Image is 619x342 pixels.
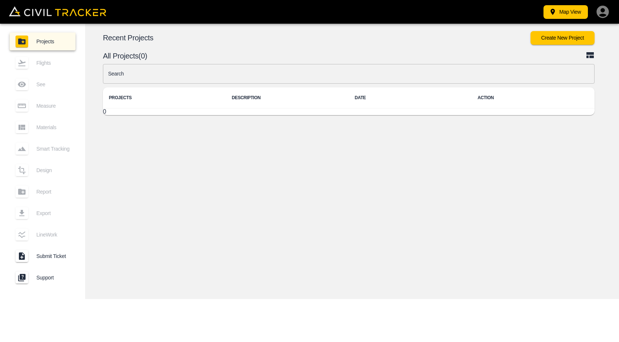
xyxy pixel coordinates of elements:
th: DESCRIPTION [226,87,349,108]
span: Projects [36,38,70,44]
th: PROJECTS [103,87,226,108]
p: All Projects(0) [103,53,586,59]
a: Support [10,269,76,286]
button: Create New Project [531,31,595,45]
img: Civil Tracker [9,6,106,16]
span: Submit Ticket [36,253,70,259]
button: Map View [543,5,588,19]
th: DATE [349,87,472,108]
a: Submit Ticket [10,247,76,265]
th: ACTION [472,87,595,108]
p: Recent Projects [103,35,531,41]
table: project-list-table [103,87,595,115]
a: Projects [10,33,76,50]
tbody: 0 [103,108,595,115]
span: Support [36,275,70,281]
